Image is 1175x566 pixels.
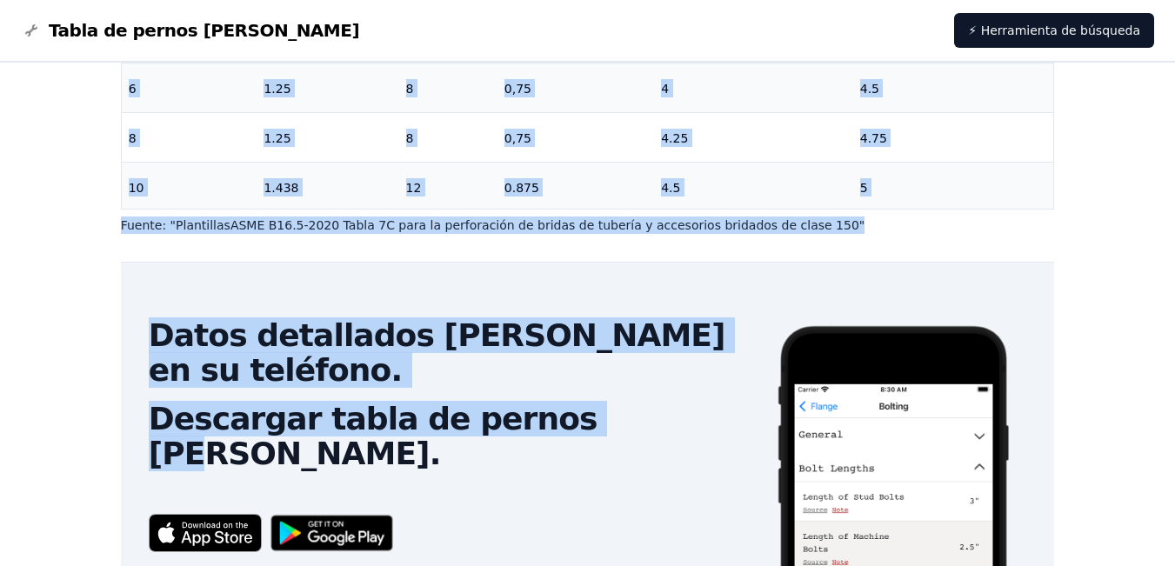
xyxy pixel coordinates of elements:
font: 6 [129,82,137,96]
font: 4 [661,82,669,96]
a: ⚡ Herramienta de búsqueda [954,13,1154,48]
font: " [859,218,865,232]
img: Insignia de la App Store para la aplicación Flange Bolt Chart [149,514,262,551]
font: 4.75 [860,131,887,145]
font: ASME B16.5-2020 Tabla 7C para la perforación de bridas de tubería y accesorios bridados de clase 150 [230,218,859,232]
font: 10 [129,181,144,195]
font: 8 [406,131,414,145]
font: Tabla de pernos [PERSON_NAME] [49,20,359,41]
img: Consíguelo en Google Play [262,506,403,561]
font: 1.25 [264,131,290,145]
font: 5 [860,181,868,195]
font: 8 [129,131,137,145]
font: 4.5 [661,181,680,195]
font: 1.438 [264,181,298,195]
font: 4.25 [661,131,688,145]
font: Descargar tabla de pernos [PERSON_NAME]. [149,401,598,471]
font: 4.5 [860,82,879,96]
font: 1.25 [264,82,290,96]
font: 0.875 [504,181,539,195]
font: 12 [406,181,422,195]
a: Logotipo de la tabla de pernos de bridaTabla de pernos [PERSON_NAME] [21,18,359,43]
font: 0,75 [504,82,531,96]
font: Datos detallados [PERSON_NAME] en su teléfono. [149,317,725,388]
font: 8 [406,82,414,96]
font: 0,75 [504,131,531,145]
font: Fuente: " [121,218,176,232]
font: ⚡ Herramienta de búsqueda [968,23,1140,37]
img: Logotipo de la tabla de pernos de brida [21,20,42,41]
font: Plantillas [176,218,230,232]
